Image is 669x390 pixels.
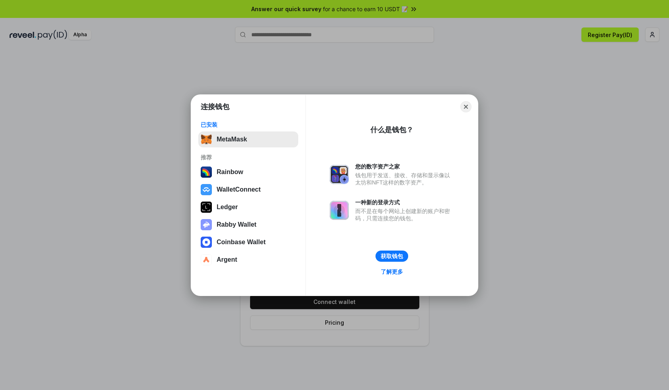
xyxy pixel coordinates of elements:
[198,182,298,198] button: WalletConnect
[201,167,212,178] img: svg+xml,%3Csvg%20width%3D%22120%22%20height%3D%22120%22%20viewBox%3D%220%200%20120%20120%22%20fil...
[198,164,298,180] button: Rainbow
[355,172,454,186] div: 钱包用于发送、接收、存储和显示像以太坊和NFT这样的数字资产。
[198,217,298,233] button: Rabby Wallet
[355,163,454,170] div: 您的数字资产之家
[376,251,408,262] button: 获取钱包
[330,201,349,220] img: svg+xml,%3Csvg%20xmlns%3D%22http%3A%2F%2Fwww.w3.org%2F2000%2Fsvg%22%20fill%3D%22none%22%20viewBox...
[370,125,413,135] div: 什么是钱包？
[201,202,212,213] img: svg+xml,%3Csvg%20xmlns%3D%22http%3A%2F%2Fwww.w3.org%2F2000%2Fsvg%22%20width%3D%2228%22%20height%3...
[201,237,212,248] img: svg+xml,%3Csvg%20width%3D%2228%22%20height%3D%2228%22%20viewBox%3D%220%200%2028%2028%22%20fill%3D...
[217,169,243,176] div: Rainbow
[381,253,403,260] div: 获取钱包
[201,121,296,128] div: 已安装
[217,239,266,246] div: Coinbase Wallet
[217,186,261,193] div: WalletConnect
[198,252,298,268] button: Argent
[201,134,212,145] img: svg+xml,%3Csvg%20fill%3D%22none%22%20height%3D%2233%22%20viewBox%3D%220%200%2035%2033%22%20width%...
[217,256,237,263] div: Argent
[217,136,247,143] div: MetaMask
[201,184,212,195] img: svg+xml,%3Csvg%20width%3D%2228%22%20height%3D%2228%22%20viewBox%3D%220%200%2028%2028%22%20fill%3D...
[217,221,256,228] div: Rabby Wallet
[201,219,212,230] img: svg+xml,%3Csvg%20xmlns%3D%22http%3A%2F%2Fwww.w3.org%2F2000%2Fsvg%22%20fill%3D%22none%22%20viewBox...
[201,154,296,161] div: 推荐
[460,101,471,112] button: Close
[198,131,298,147] button: MetaMask
[201,254,212,265] img: svg+xml,%3Csvg%20width%3D%2228%22%20height%3D%2228%22%20viewBox%3D%220%200%2028%2028%22%20fill%3D...
[330,165,349,184] img: svg+xml,%3Csvg%20xmlns%3D%22http%3A%2F%2Fwww.w3.org%2F2000%2Fsvg%22%20fill%3D%22none%22%20viewBox...
[217,204,238,211] div: Ledger
[355,208,454,222] div: 而不是在每个网站上创建新的账户和密码，只需连接您的钱包。
[201,102,229,112] h1: 连接钱包
[376,267,408,277] a: 了解更多
[381,268,403,275] div: 了解更多
[198,234,298,250] button: Coinbase Wallet
[198,199,298,215] button: Ledger
[355,199,454,206] div: 一种新的登录方式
